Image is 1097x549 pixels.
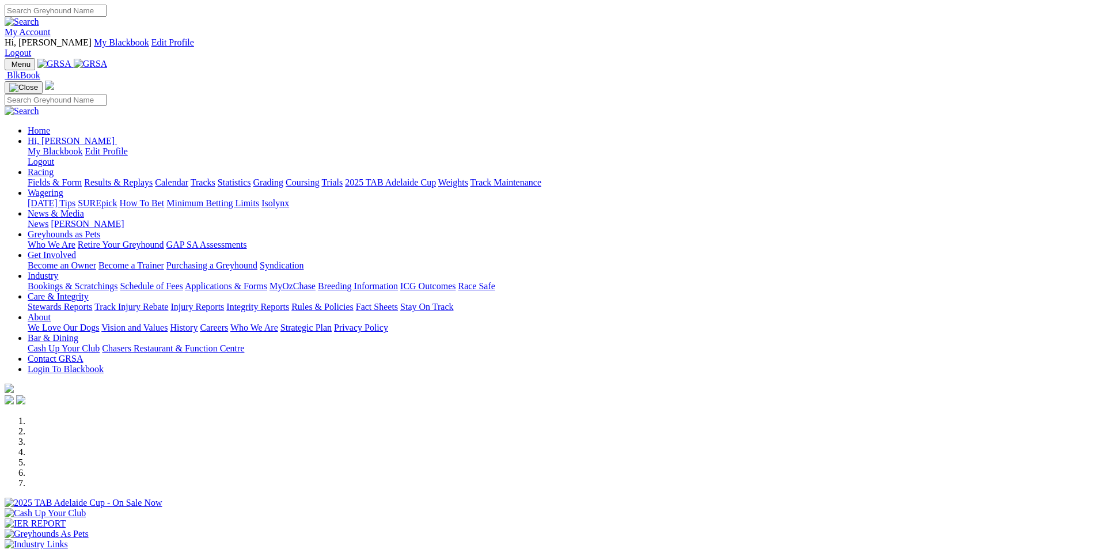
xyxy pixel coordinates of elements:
a: Logout [28,157,54,166]
div: About [28,323,1092,333]
a: Bar & Dining [28,333,78,343]
a: Become a Trainer [98,260,164,270]
img: facebook.svg [5,395,14,404]
a: MyOzChase [269,281,316,291]
img: Search [5,17,39,27]
a: Wagering [28,188,63,198]
button: Toggle navigation [5,58,35,70]
a: GAP SA Assessments [166,240,247,249]
a: History [170,323,198,332]
img: Search [5,106,39,116]
a: Greyhounds as Pets [28,229,100,239]
div: My Account [5,37,1092,58]
a: Breeding Information [318,281,398,291]
a: Who We Are [230,323,278,332]
span: Hi, [PERSON_NAME] [28,136,115,146]
a: Login To Blackbook [28,364,104,374]
a: Rules & Policies [291,302,354,312]
a: Calendar [155,177,188,187]
span: Hi, [PERSON_NAME] [5,37,92,47]
a: Race Safe [458,281,495,291]
div: Care & Integrity [28,302,1092,312]
a: My Blackbook [28,146,83,156]
a: ICG Outcomes [400,281,455,291]
a: Edit Profile [85,146,128,156]
a: Logout [5,48,31,58]
span: BlkBook [7,70,40,80]
img: twitter.svg [16,395,25,404]
a: Get Involved [28,250,76,260]
a: Who We Are [28,240,75,249]
a: Edit Profile [151,37,194,47]
div: Hi, [PERSON_NAME] [28,146,1092,167]
a: Careers [200,323,228,332]
a: News [28,219,48,229]
a: Statistics [218,177,251,187]
a: News & Media [28,209,84,218]
a: Cash Up Your Club [28,343,100,353]
div: Bar & Dining [28,343,1092,354]
a: Chasers Restaurant & Function Centre [102,343,244,353]
img: Close [9,83,38,92]
a: About [28,312,51,322]
div: Get Involved [28,260,1092,271]
a: Stay On Track [400,302,453,312]
a: Track Maintenance [470,177,541,187]
a: [DATE] Tips [28,198,75,208]
a: Grading [253,177,283,187]
input: Search [5,5,107,17]
a: Become an Owner [28,260,96,270]
img: logo-grsa-white.png [5,384,14,393]
span: Menu [12,60,31,69]
a: Hi, [PERSON_NAME] [28,136,117,146]
img: Cash Up Your Club [5,508,86,518]
img: Greyhounds As Pets [5,529,89,539]
a: 2025 TAB Adelaide Cup [345,177,436,187]
div: News & Media [28,219,1092,229]
div: Industry [28,281,1092,291]
a: Privacy Policy [334,323,388,332]
a: Contact GRSA [28,354,83,364]
a: Vision and Values [101,323,168,332]
a: Isolynx [261,198,289,208]
a: Syndication [260,260,303,270]
a: Racing [28,167,54,177]
a: Results & Replays [84,177,153,187]
a: Home [28,126,50,135]
a: Stewards Reports [28,302,92,312]
a: My Blackbook [94,37,149,47]
a: Strategic Plan [280,323,332,332]
img: logo-grsa-white.png [45,81,54,90]
a: Integrity Reports [226,302,289,312]
img: IER REPORT [5,518,66,529]
a: Schedule of Fees [120,281,183,291]
a: Industry [28,271,58,281]
a: Coursing [286,177,320,187]
a: Injury Reports [170,302,224,312]
a: My Account [5,27,51,37]
a: We Love Our Dogs [28,323,99,332]
a: Care & Integrity [28,291,89,301]
a: How To Bet [120,198,165,208]
a: Track Injury Rebate [94,302,168,312]
div: Wagering [28,198,1092,209]
a: Purchasing a Greyhound [166,260,257,270]
div: Racing [28,177,1092,188]
a: [PERSON_NAME] [51,219,124,229]
div: Greyhounds as Pets [28,240,1092,250]
a: Fact Sheets [356,302,398,312]
a: Retire Your Greyhound [78,240,164,249]
img: GRSA [74,59,108,69]
img: GRSA [37,59,71,69]
button: Toggle navigation [5,81,43,94]
a: SUREpick [78,198,117,208]
a: Tracks [191,177,215,187]
a: BlkBook [5,70,40,80]
a: Trials [321,177,343,187]
a: Fields & Form [28,177,82,187]
a: Minimum Betting Limits [166,198,259,208]
a: Applications & Forms [185,281,267,291]
input: Search [5,94,107,106]
a: Weights [438,177,468,187]
a: Bookings & Scratchings [28,281,117,291]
